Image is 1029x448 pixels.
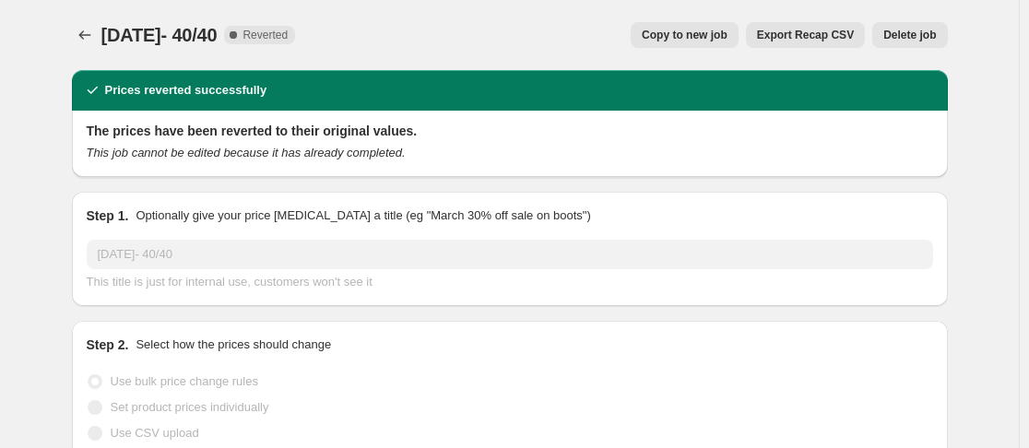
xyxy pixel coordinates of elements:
[87,275,373,289] span: This title is just for internal use, customers won't see it
[87,206,129,225] h2: Step 1.
[757,28,854,42] span: Export Recap CSV
[87,336,129,354] h2: Step 2.
[872,22,947,48] button: Delete job
[111,400,269,414] span: Set product prices individually
[111,426,199,440] span: Use CSV upload
[72,22,98,48] button: Price change jobs
[631,22,739,48] button: Copy to new job
[101,25,218,45] span: [DATE]- 40/40
[883,28,936,42] span: Delete job
[242,28,288,42] span: Reverted
[105,81,267,100] h2: Prices reverted successfully
[87,240,933,269] input: 30% off holiday sale
[136,206,590,225] p: Optionally give your price [MEDICAL_DATA] a title (eg "March 30% off sale on boots")
[87,146,406,159] i: This job cannot be edited because it has already completed.
[136,336,331,354] p: Select how the prices should change
[642,28,727,42] span: Copy to new job
[111,374,258,388] span: Use bulk price change rules
[746,22,865,48] button: Export Recap CSV
[87,122,933,140] h2: The prices have been reverted to their original values.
